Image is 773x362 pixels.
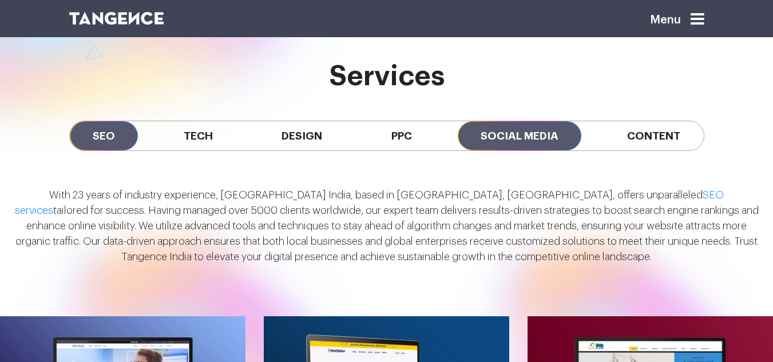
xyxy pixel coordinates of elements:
img: logo SVG [69,12,164,25]
a: SEO services [15,190,724,216]
span: PPC [368,121,435,150]
span: Design [259,121,345,150]
span: Social Media [458,121,581,150]
span: Tech [161,121,236,150]
p: With 23 years of industry experience, [GEOGRAPHIC_DATA] India, based in [GEOGRAPHIC_DATA], [GEOGR... [14,188,759,265]
span: Content [604,121,703,150]
span: SEO [70,121,138,150]
h2: services [69,61,704,92]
